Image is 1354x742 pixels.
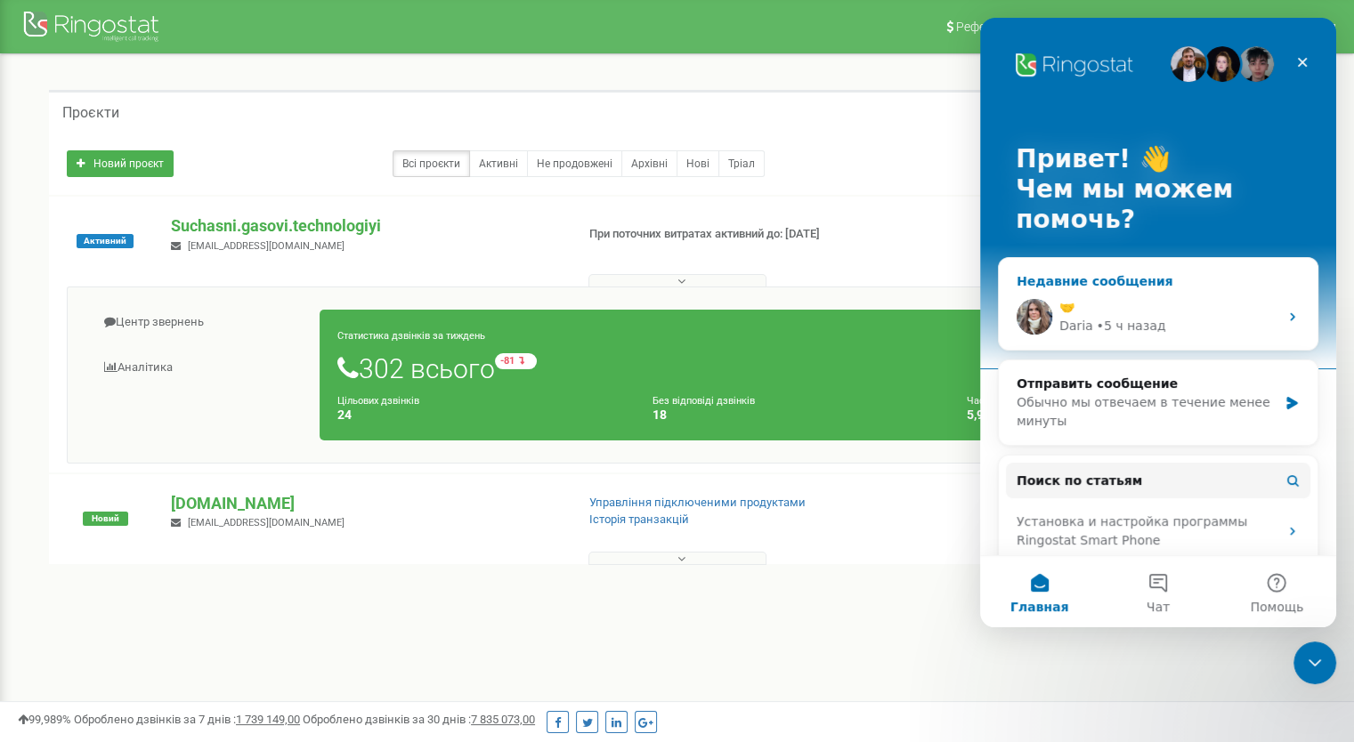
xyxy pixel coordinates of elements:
span: [EMAIL_ADDRESS][DOMAIN_NAME] [188,517,345,528]
h1: 302 всього [337,353,1255,383]
span: [EMAIL_ADDRESS][DOMAIN_NAME] [188,240,345,252]
iframe: Intercom live chat [980,18,1336,627]
a: Управління підключеними продуктами [589,496,806,509]
a: Не продовжені [527,150,622,177]
span: Новий [83,512,128,526]
a: Історія транзакцій [589,512,689,526]
u: 1 739 149,00 [236,713,300,726]
p: [DOMAIN_NAME] [171,492,560,515]
a: Активні [469,150,528,177]
a: Архівні [621,150,677,177]
p: При поточних витратах активний до: [DATE] [589,226,874,243]
h4: 18 [653,408,941,422]
span: Реферальна програма [956,20,1088,34]
a: Нові [677,150,719,177]
span: Оброблено дзвінків за 7 днів : [74,713,300,726]
h4: 5,96 % [967,408,1255,422]
a: Всі проєкти [393,150,470,177]
u: 7 835 073,00 [471,713,535,726]
iframe: Intercom live chat [1293,641,1336,684]
span: Оброблено дзвінків за 30 днів : [303,713,535,726]
a: Новий проєкт [67,150,174,177]
h5: Проєкти [62,105,119,121]
h4: 24 [337,408,626,422]
span: 99,989% [18,713,71,726]
small: Без відповіді дзвінків [653,395,755,407]
span: Активний [77,234,134,248]
a: Тріал [718,150,765,177]
p: Suchasni.gasovi.technologiyi [171,214,560,238]
small: -81 [495,353,537,369]
a: Центр звернень [81,301,320,344]
a: Аналiтика [81,346,320,390]
small: Цільових дзвінків [337,395,419,407]
small: Частка пропущених дзвінків [967,395,1098,407]
small: Статистика дзвінків за тиждень [337,330,485,342]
